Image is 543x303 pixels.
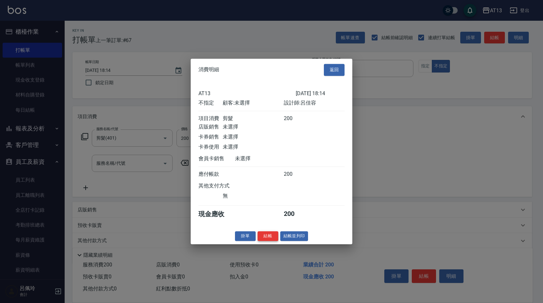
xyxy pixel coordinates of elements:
div: 店販銷售 [198,124,223,130]
div: 卡券使用 [198,144,223,151]
div: 設計師: 呂佳容 [284,100,345,107]
div: 未選擇 [223,134,283,140]
button: 返回 [324,64,345,76]
div: 不指定 [198,100,223,107]
span: 消費明細 [198,67,219,73]
div: 剪髮 [223,115,283,122]
button: 掛單 [235,231,256,241]
div: 卡券銷售 [198,134,223,140]
div: 現金應收 [198,210,235,219]
div: 200 [284,210,308,219]
div: 未選擇 [235,155,296,162]
div: 顧客: 未選擇 [223,100,283,107]
div: 未選擇 [223,124,283,130]
div: 項目消費 [198,115,223,122]
div: [DATE] 18:14 [296,90,345,96]
div: 其他支付方式 [198,183,247,189]
div: 無 [223,193,283,199]
div: 200 [284,171,308,178]
div: 200 [284,115,308,122]
div: 會員卡銷售 [198,155,235,162]
button: 結帳 [258,231,278,241]
div: 應付帳款 [198,171,223,178]
div: AT13 [198,90,296,96]
button: 結帳並列印 [280,231,308,241]
div: 未選擇 [223,144,283,151]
